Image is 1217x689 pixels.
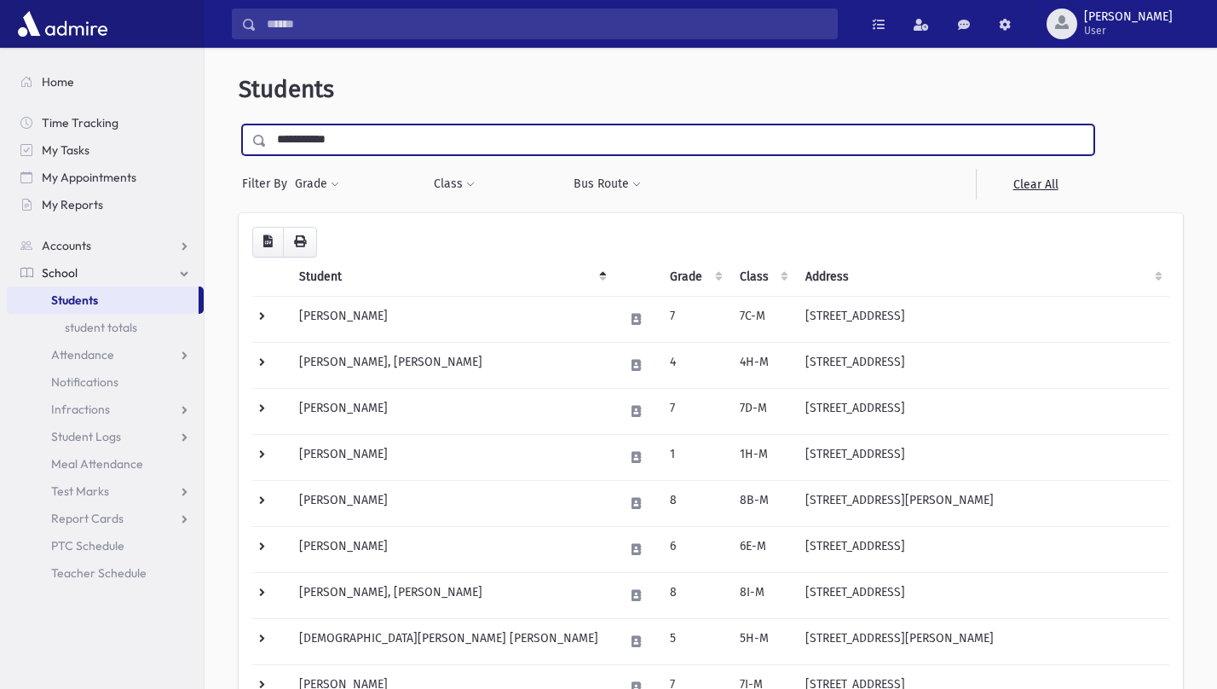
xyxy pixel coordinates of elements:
span: Students [51,292,98,308]
td: [PERSON_NAME] [289,296,614,342]
td: 7D-M [730,388,795,434]
span: Attendance [51,347,114,362]
button: Print [283,227,317,258]
td: 1H-M [730,434,795,480]
button: CSV [252,227,284,258]
td: 8I-M [730,572,795,618]
a: Attendance [7,341,204,368]
a: My Reports [7,191,204,218]
th: Grade: activate to sort column ascending [660,258,729,297]
td: 8 [660,480,729,526]
td: [PERSON_NAME] [289,434,614,480]
td: [PERSON_NAME] [289,526,614,572]
span: User [1084,24,1173,38]
a: Student Logs [7,423,204,450]
a: Teacher Schedule [7,559,204,587]
span: [PERSON_NAME] [1084,10,1173,24]
button: Grade [294,169,340,200]
td: [STREET_ADDRESS] [795,296,1169,342]
a: Home [7,68,204,96]
img: AdmirePro [14,7,112,41]
td: [STREET_ADDRESS] [795,342,1169,388]
span: Home [42,74,74,90]
th: Class: activate to sort column ascending [730,258,795,297]
a: PTC Schedule [7,532,204,559]
span: Teacher Schedule [51,565,147,581]
td: [PERSON_NAME], [PERSON_NAME] [289,342,614,388]
td: 4H-M [730,342,795,388]
a: Clear All [976,169,1094,200]
td: 1 [660,434,729,480]
td: 8 [660,572,729,618]
a: Time Tracking [7,109,204,136]
a: Report Cards [7,505,204,532]
span: PTC Schedule [51,538,124,553]
span: Student Logs [51,429,121,444]
span: My Reports [42,197,103,212]
td: 5 [660,618,729,664]
span: Time Tracking [42,115,118,130]
td: 6 [660,526,729,572]
td: 5H-M [730,618,795,664]
a: Infractions [7,396,204,423]
a: Test Marks [7,478,204,505]
a: Accounts [7,232,204,259]
a: Meal Attendance [7,450,204,478]
span: School [42,265,78,281]
td: 8B-M [730,480,795,526]
td: [DEMOGRAPHIC_DATA][PERSON_NAME] [PERSON_NAME] [289,618,614,664]
td: [PERSON_NAME] [289,388,614,434]
a: Students [7,287,199,314]
td: [PERSON_NAME], [PERSON_NAME] [289,572,614,618]
span: Infractions [51,402,110,417]
th: Student: activate to sort column descending [289,258,614,297]
span: Notifications [51,374,118,390]
a: My Tasks [7,136,204,164]
a: Notifications [7,368,204,396]
a: student totals [7,314,204,341]
td: 6E-M [730,526,795,572]
a: School [7,259,204,287]
span: Meal Attendance [51,456,143,472]
td: 7 [660,296,729,342]
td: [STREET_ADDRESS] [795,526,1169,572]
span: Test Marks [51,483,109,499]
td: [STREET_ADDRESS][PERSON_NAME] [795,618,1169,664]
td: 7 [660,388,729,434]
th: Address: activate to sort column ascending [795,258,1169,297]
span: Accounts [42,238,91,253]
span: Report Cards [51,511,124,526]
button: Bus Route [573,169,642,200]
span: Students [239,75,334,103]
button: Class [433,169,476,200]
td: [PERSON_NAME] [289,480,614,526]
td: 7C-M [730,296,795,342]
td: [STREET_ADDRESS] [795,388,1169,434]
span: Filter By [242,175,294,193]
span: My Appointments [42,170,136,185]
input: Search [257,9,837,39]
td: 4 [660,342,729,388]
span: My Tasks [42,142,89,158]
td: [STREET_ADDRESS] [795,572,1169,618]
td: [STREET_ADDRESS][PERSON_NAME] [795,480,1169,526]
td: [STREET_ADDRESS] [795,434,1169,480]
a: My Appointments [7,164,204,191]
